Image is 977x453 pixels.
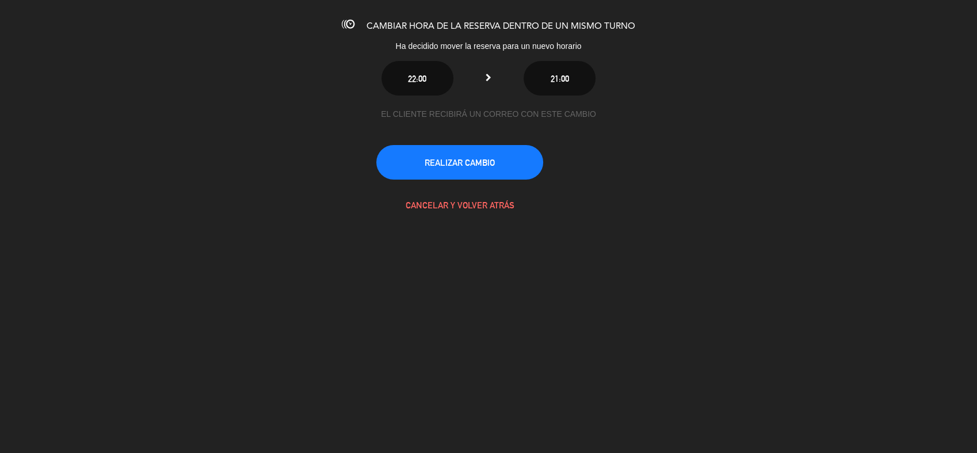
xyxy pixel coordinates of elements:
span: 22:00 [408,74,426,83]
button: 22:00 [381,61,453,96]
span: CAMBIAR HORA DE LA RESERVA DENTRO DE UN MISMO TURNO [367,22,635,31]
div: EL CLIENTE RECIBIRÁ UN CORREO CON ESTE CAMBIO [376,108,601,121]
button: 21:00 [524,61,596,96]
button: REALIZAR CAMBIO [376,145,543,180]
button: CANCELAR Y VOLVER ATRÁS [376,188,543,222]
span: 21:00 [551,74,569,83]
div: Ha decidido mover la reserva para un nuevo horario [299,40,678,53]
